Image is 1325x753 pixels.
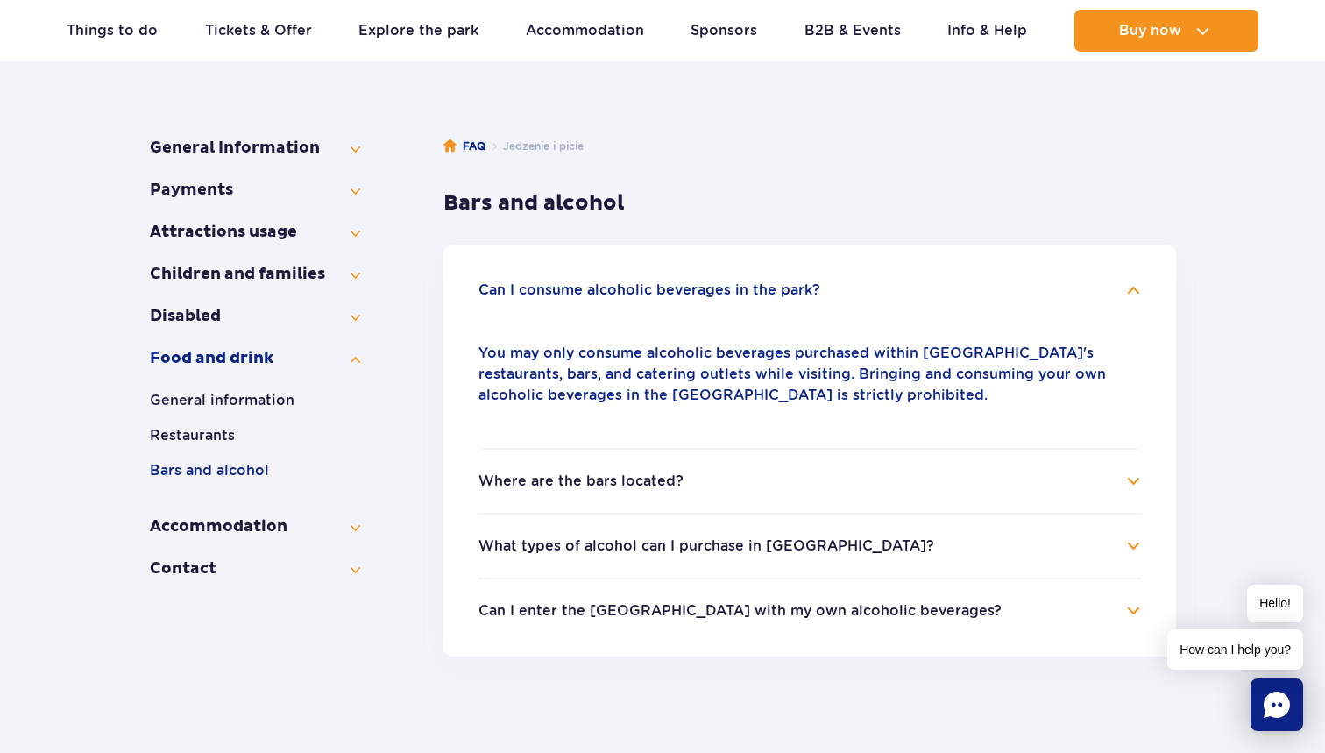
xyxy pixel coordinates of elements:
a: Tickets & Offer [205,10,312,52]
a: Info & Help [947,10,1027,52]
button: Contact [150,558,360,579]
h3: Bars and alcohol [443,190,1176,217]
a: Accommodation [526,10,644,52]
p: You may only consume alcoholic beverages purchased within [GEOGRAPHIC_DATA]'s restaurants, bars, ... [478,343,1141,406]
button: Disabled [150,306,360,327]
button: General information [150,390,360,411]
a: Sponsors [691,10,757,52]
button: Attractions usage [150,222,360,243]
button: What types of alcohol can I purchase in [GEOGRAPHIC_DATA]? [478,538,934,554]
button: Payments [150,180,360,201]
a: Things to do [67,10,158,52]
button: Where are the bars located? [478,473,684,489]
span: How can I help you? [1167,629,1303,670]
a: FAQ [443,138,485,155]
button: Can I enter the [GEOGRAPHIC_DATA] with my own alcoholic beverages? [478,603,1002,619]
a: Explore the park [358,10,478,52]
div: Chat [1251,678,1303,731]
span: Buy now [1119,23,1181,39]
button: Accommo­dation [150,516,360,537]
button: General Information [150,138,360,159]
button: Children and families [150,264,360,285]
li: Jedzenie i picie [485,138,584,155]
button: Buy now [1074,10,1258,52]
span: Hello! [1247,585,1303,622]
button: Can I consume alcoholic beverages in the park? [478,282,820,298]
button: Food and drink [150,348,360,369]
button: Restaurants [150,425,360,446]
a: B2B & Events [804,10,901,52]
button: Bars and alcohol [150,460,360,481]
